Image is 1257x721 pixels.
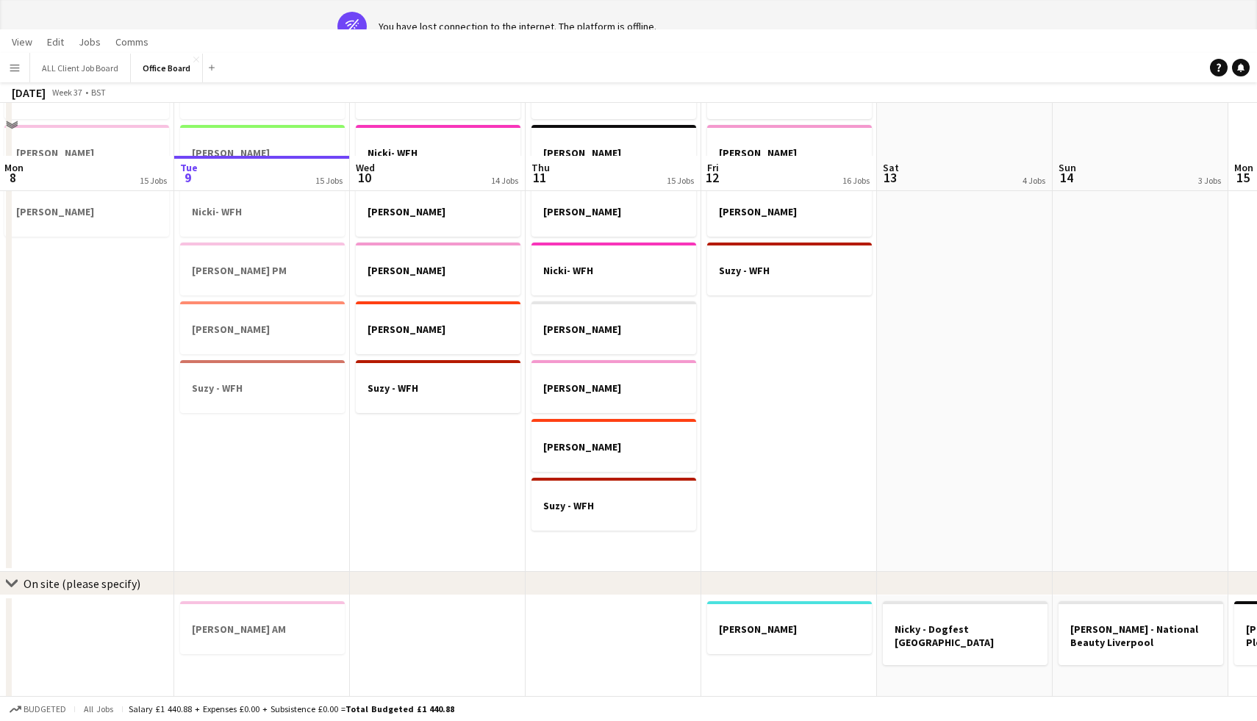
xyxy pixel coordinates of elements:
[707,161,719,174] span: Fri
[707,623,872,636] h3: [PERSON_NAME]
[1232,169,1253,186] span: 15
[531,161,550,174] span: Thu
[491,175,518,186] div: 14 Jobs
[531,184,696,237] app-job-card: [PERSON_NAME]
[180,264,345,277] h3: [PERSON_NAME] PM
[531,381,696,395] h3: [PERSON_NAME]
[6,32,38,51] a: View
[7,701,68,717] button: Budgeted
[115,35,148,49] span: Comms
[529,169,550,186] span: 11
[180,125,345,178] app-job-card: [PERSON_NAME]
[180,601,345,654] app-job-card: [PERSON_NAME] AM
[4,161,24,174] span: Mon
[1023,175,1045,186] div: 4 Jobs
[531,301,696,354] app-job-card: [PERSON_NAME]
[356,205,520,218] h3: [PERSON_NAME]
[379,20,656,33] div: You have lost connection to the internet. The platform is offline.
[49,87,85,98] span: Week 37
[356,381,520,395] h3: Suzy - WFH
[531,243,696,295] div: Nicki- WFH
[881,169,899,186] span: 13
[110,32,154,51] a: Comms
[356,360,520,413] app-job-card: Suzy - WFH
[707,243,872,295] app-job-card: Suzy - WFH
[180,623,345,636] h3: [PERSON_NAME] AM
[842,175,870,186] div: 16 Jobs
[354,169,375,186] span: 10
[1059,623,1223,649] h3: [PERSON_NAME] - National Beauty Liverpool
[180,301,345,354] app-job-card: [PERSON_NAME]
[707,205,872,218] h3: [PERSON_NAME]
[12,85,46,100] div: [DATE]
[180,161,198,174] span: Tue
[356,184,520,237] app-job-card: [PERSON_NAME]
[131,54,203,82] button: Office Board
[531,360,696,413] app-job-card: [PERSON_NAME]
[531,146,696,159] h3: [PERSON_NAME]
[356,161,375,174] span: Wed
[531,499,696,512] h3: Suzy - WFH
[883,623,1047,649] h3: Nicky - Dogfest [GEOGRAPHIC_DATA]
[883,601,1047,665] app-job-card: Nicky - Dogfest [GEOGRAPHIC_DATA]
[1059,601,1223,665] app-job-card: [PERSON_NAME] - National Beauty Liverpool
[2,169,24,186] span: 8
[180,243,345,295] app-job-card: [PERSON_NAME] PM
[705,169,719,186] span: 12
[356,243,520,295] div: [PERSON_NAME]
[30,54,131,82] button: ALL Client Job Board
[315,175,343,186] div: 15 Jobs
[12,35,32,49] span: View
[667,175,694,186] div: 15 Jobs
[24,704,66,714] span: Budgeted
[707,146,872,159] h3: [PERSON_NAME]
[356,264,520,277] h3: [PERSON_NAME]
[81,703,116,714] span: All jobs
[531,419,696,472] app-job-card: [PERSON_NAME]
[180,381,345,395] h3: Suzy - WFH
[73,32,107,51] a: Jobs
[180,205,345,218] h3: Nicki- WFH
[4,125,169,178] app-job-card: [PERSON_NAME]
[356,301,520,354] app-job-card: [PERSON_NAME]
[1234,161,1253,174] span: Mon
[129,703,454,714] div: Salary £1 440.88 + Expenses £0.00 + Subsistence £0.00 =
[707,184,872,237] app-job-card: [PERSON_NAME]
[707,125,872,178] div: [PERSON_NAME]
[883,161,899,174] span: Sat
[531,478,696,531] app-job-card: Suzy - WFH
[4,184,169,237] app-job-card: [PERSON_NAME]
[356,125,520,178] app-job-card: Nicki- WFH
[79,35,101,49] span: Jobs
[356,323,520,336] h3: [PERSON_NAME]
[91,87,106,98] div: BST
[180,323,345,336] h3: [PERSON_NAME]
[531,264,696,277] h3: Nicki- WFH
[178,169,198,186] span: 9
[4,205,169,218] h3: [PERSON_NAME]
[180,184,345,237] div: Nicki- WFH
[707,264,872,277] h3: Suzy - WFH
[180,360,345,413] app-job-card: Suzy - WFH
[180,146,345,159] h3: [PERSON_NAME]
[531,205,696,218] h3: [PERSON_NAME]
[531,125,696,178] div: [PERSON_NAME]
[707,601,872,654] app-job-card: [PERSON_NAME]
[24,576,140,591] div: On site (please specify)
